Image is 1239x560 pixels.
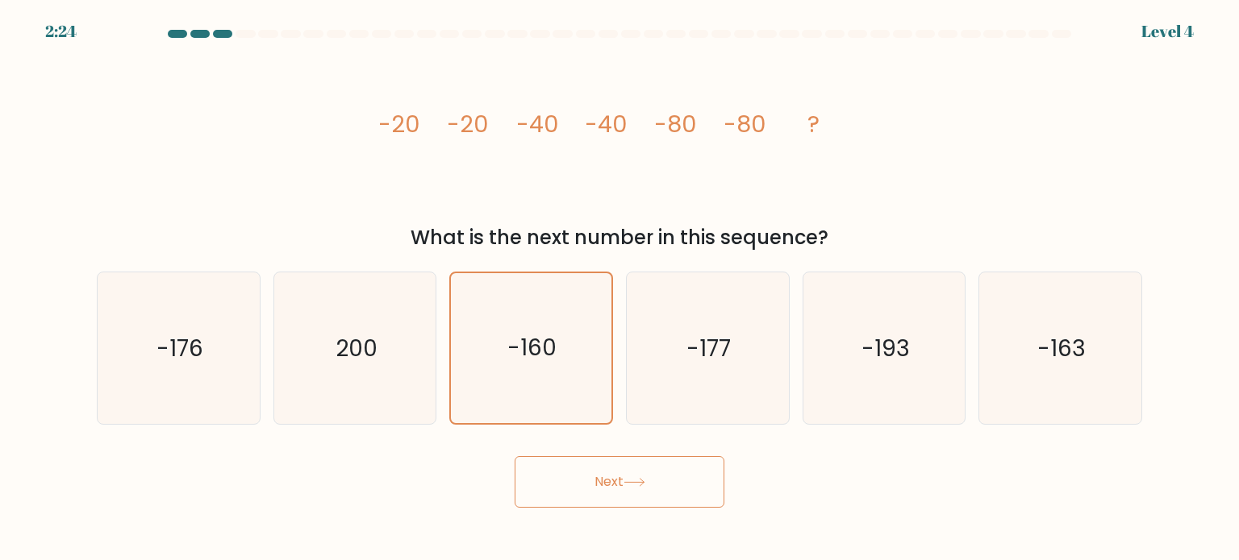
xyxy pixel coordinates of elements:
tspan: -80 [724,108,766,140]
button: Next [515,456,724,508]
text: -176 [156,331,203,363]
div: What is the next number in this sequence? [106,223,1133,252]
text: -163 [1037,331,1086,363]
tspan: -40 [516,108,558,140]
text: -160 [508,332,557,363]
div: Level 4 [1141,19,1194,44]
div: 2:24 [45,19,77,44]
tspan: -20 [447,108,488,140]
text: 200 [336,331,378,363]
tspan: -40 [585,108,627,140]
tspan: -80 [654,108,696,140]
tspan: ? [807,108,820,140]
text: -177 [687,331,732,363]
tspan: -20 [378,108,419,140]
text: -193 [861,331,910,363]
